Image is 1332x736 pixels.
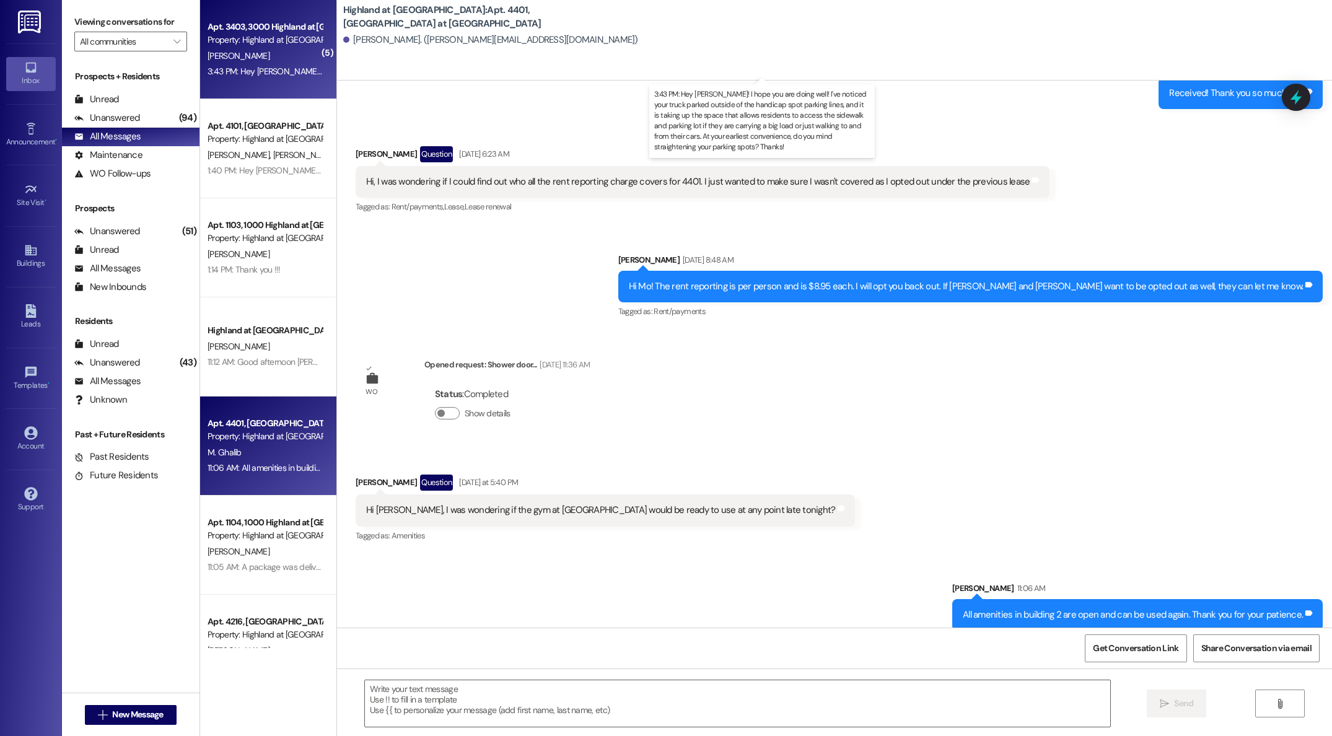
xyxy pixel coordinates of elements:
[6,483,56,517] a: Support
[74,130,141,143] div: All Messages
[1147,690,1207,717] button: Send
[273,149,335,160] span: [PERSON_NAME]
[6,423,56,456] a: Account
[435,388,463,400] b: Status
[465,201,512,212] span: Lease renewal
[952,582,1323,599] div: [PERSON_NAME]
[208,430,322,443] div: Property: Highland at [GEOGRAPHIC_DATA]
[629,280,1304,293] div: Hi Mo! The rent reporting is per person and is $8.95 each. I will opt you back out. If [PERSON_NA...
[112,708,163,721] span: New Message
[208,264,281,275] div: 1:14 PM: Thank you !!!
[55,136,57,144] span: •
[444,201,465,212] span: Lease ,
[62,428,199,441] div: Past + Future Residents
[208,462,556,473] div: 11:06 AM: All amenities in building 2 are open and can be used again. Thank you for your patience.
[1174,697,1193,710] span: Send
[392,530,425,541] span: Amenities
[208,149,273,160] span: [PERSON_NAME]
[74,469,158,482] div: Future Residents
[74,112,140,125] div: Unanswered
[208,628,322,641] div: Property: Highland at [GEOGRAPHIC_DATA]
[208,324,322,337] div: Highland at [GEOGRAPHIC_DATA]
[208,516,322,529] div: Apt. 1104, 1000 Highland at [GEOGRAPHIC_DATA]
[208,120,322,133] div: Apt. 4101, [GEOGRAPHIC_DATA] at [GEOGRAPHIC_DATA]
[208,248,269,260] span: [PERSON_NAME]
[343,4,591,30] b: Highland at [GEOGRAPHIC_DATA]: Apt. 4401, [GEOGRAPHIC_DATA] at [GEOGRAPHIC_DATA]
[98,710,107,720] i: 
[465,407,510,420] label: Show details
[1093,642,1178,655] span: Get Conversation Link
[179,222,199,241] div: (51)
[85,705,177,725] button: New Message
[420,146,453,162] div: Question
[48,379,50,388] span: •
[208,615,322,628] div: Apt. 4216, [GEOGRAPHIC_DATA] at [GEOGRAPHIC_DATA]
[74,356,140,369] div: Unanswered
[356,475,856,494] div: [PERSON_NAME]
[62,202,199,215] div: Prospects
[1275,699,1284,709] i: 
[424,358,590,375] div: Opened request: Shower door...
[173,37,180,46] i: 
[208,232,322,245] div: Property: Highland at [GEOGRAPHIC_DATA]
[420,475,453,490] div: Question
[6,362,56,395] a: Templates •
[74,149,142,162] div: Maintenance
[208,529,322,542] div: Property: Highland at [GEOGRAPHIC_DATA]
[208,219,322,232] div: Apt. 1103, 1000 Highland at [GEOGRAPHIC_DATA]
[343,33,638,46] div: [PERSON_NAME]. ([PERSON_NAME][EMAIL_ADDRESS][DOMAIN_NAME])
[366,175,1030,188] div: Hi, I was wondering if I could find out who all the rent reporting charge covers for 4401. I just...
[74,93,119,106] div: Unread
[6,57,56,90] a: Inbox
[618,302,1323,320] div: Tagged as:
[356,527,856,545] div: Tagged as:
[366,385,377,398] div: WO
[74,243,119,256] div: Unread
[208,165,412,176] div: 1:40 PM: Hey [PERSON_NAME]! Thanks for the heads up!
[74,281,146,294] div: New Inbounds
[62,315,199,328] div: Residents
[6,179,56,212] a: Site Visit •
[392,201,444,212] span: Rent/payments ,
[74,375,141,388] div: All Messages
[208,33,322,46] div: Property: Highland at [GEOGRAPHIC_DATA]
[208,561,537,572] div: 11:05 AM: A package was delivered to the front office for you. I just dropped it off. Thank you
[74,338,119,351] div: Unread
[6,300,56,334] a: Leads
[208,417,322,430] div: Apt. 4401, [GEOGRAPHIC_DATA] at [GEOGRAPHIC_DATA]
[80,32,167,51] input: All communities
[1201,642,1312,655] span: Share Conversation via email
[654,89,870,153] p: 3:43 PM: Hey [PERSON_NAME]! I hope you are doing well! I've noticed your truck parked outside of ...
[1014,582,1046,595] div: 11:06 AM
[62,70,199,83] div: Prospects + Residents
[456,147,509,160] div: [DATE] 6:23 AM
[18,11,43,33] img: ResiDesk Logo
[6,240,56,273] a: Buildings
[1193,634,1320,662] button: Share Conversation via email
[177,353,199,372] div: (43)
[208,645,269,656] span: [PERSON_NAME]
[74,225,140,238] div: Unanswered
[45,196,46,205] span: •
[356,146,1050,166] div: [PERSON_NAME]
[74,450,149,463] div: Past Residents
[1085,634,1186,662] button: Get Conversation Link
[208,50,269,61] span: [PERSON_NAME]
[618,253,1323,271] div: [PERSON_NAME]
[537,358,590,371] div: [DATE] 11:36 AM
[654,306,706,317] span: Rent/payments
[74,12,187,32] label: Viewing conversations for
[208,546,269,557] span: [PERSON_NAME]
[74,167,151,180] div: WO Follow-ups
[680,253,734,266] div: [DATE] 8:48 AM
[356,198,1050,216] div: Tagged as:
[963,608,1303,621] div: All amenities in building 2 are open and can be used again. Thank you for your patience.
[435,385,515,404] div: : Completed
[74,393,127,406] div: Unknown
[74,262,141,275] div: All Messages
[1169,87,1303,100] div: Received! Thank you so much Mo.
[208,447,242,458] span: M. Ghalib
[208,341,269,352] span: [PERSON_NAME]
[366,504,836,517] div: Hi [PERSON_NAME], I was wondering if the gym at [GEOGRAPHIC_DATA] would be ready to use at any po...
[208,20,322,33] div: Apt. 3403, 3000 Highland at [GEOGRAPHIC_DATA]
